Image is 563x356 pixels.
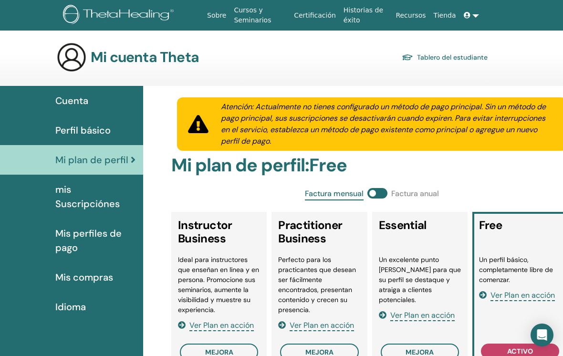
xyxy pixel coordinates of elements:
h3: Mi cuenta Theta [91,49,199,66]
div: Open Intercom Messenger [531,324,553,346]
span: Idioma [55,300,86,314]
a: Ver Plan en acción [479,290,555,300]
a: Ver Plan en acción [178,320,254,330]
img: graduation-cap.svg [402,53,413,62]
img: generic-user-icon.jpg [56,42,87,73]
a: Cursos y Seminarios [230,1,290,29]
a: Sobre [203,7,230,24]
li: Un perfil básico, completamente libre de comenzar. [479,255,561,285]
span: Ver Plan en acción [189,320,254,331]
span: Mis perfiles de pago [55,226,136,255]
li: Un excelente punto [PERSON_NAME] para que su perfil se destaque y atraiga a clientes potenciales. [379,255,461,305]
a: Ver Plan en acción [379,310,455,320]
span: Ver Plan en acción [490,290,555,301]
a: Recursos [392,7,429,24]
li: Perfecto para los practicantes que desean ser fácilmente encontrados, presentan contenido y crece... [278,255,360,315]
span: Perfil básico [55,123,111,137]
a: Ver Plan en acción [278,320,354,330]
span: Ver Plan en acción [290,320,354,331]
span: Factura mensual [305,188,364,200]
img: logo.png [63,5,177,26]
a: Tienda [430,7,460,24]
span: Mis compras [55,270,113,284]
span: mis Suscripciónes [55,182,136,211]
span: activo [507,347,533,356]
span: Mi plan de perfil [55,153,128,167]
a: Tablero del estudiante [402,51,488,64]
span: Cuenta [55,94,88,108]
a: Historias de éxito [340,1,392,29]
li: Ideal para instructores que enseñan en línea y en persona. Promocione sus seminarios, aumente la ... [178,255,260,315]
span: Ver Plan en acción [390,310,455,321]
span: Factura anual [391,188,439,200]
a: Certificación [290,7,340,24]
